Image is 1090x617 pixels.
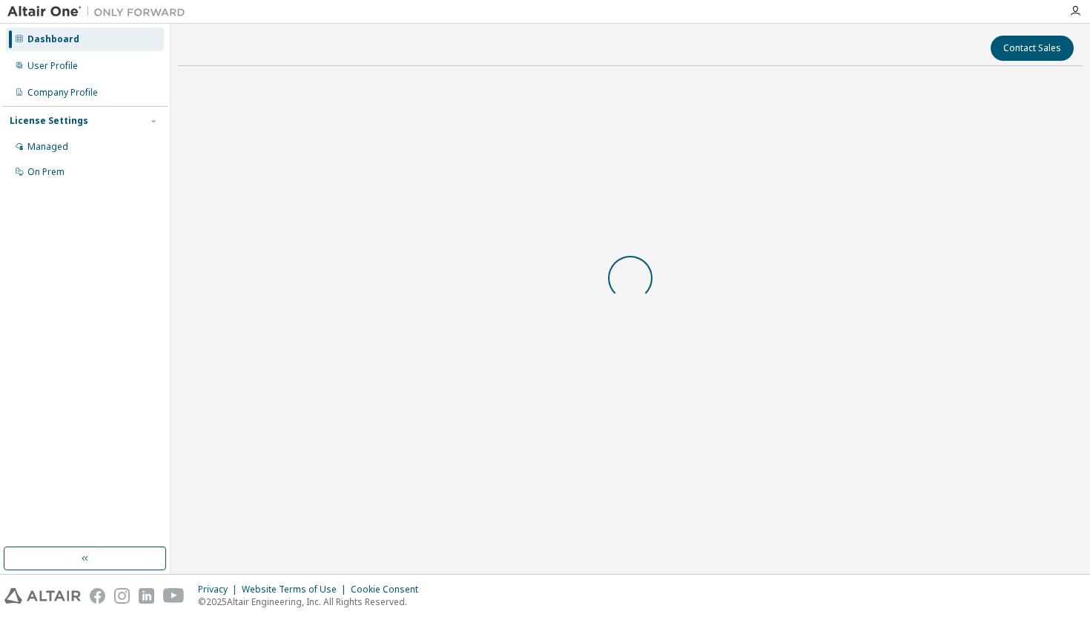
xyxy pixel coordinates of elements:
div: Privacy [198,584,242,595]
img: altair_logo.svg [4,588,81,604]
button: Contact Sales [991,36,1074,61]
img: instagram.svg [114,588,130,604]
div: User Profile [27,60,78,72]
img: linkedin.svg [139,588,154,604]
div: License Settings [10,115,88,127]
div: Cookie Consent [351,584,427,595]
div: Dashboard [27,33,79,45]
p: © 2025 Altair Engineering, Inc. All Rights Reserved. [198,595,427,608]
img: Altair One [7,4,193,19]
div: Company Profile [27,87,98,99]
div: Website Terms of Use [242,584,351,595]
img: youtube.svg [163,588,185,604]
div: Managed [27,141,68,153]
div: On Prem [27,166,65,178]
img: facebook.svg [90,588,105,604]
